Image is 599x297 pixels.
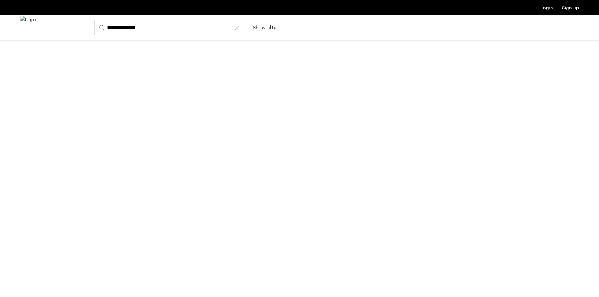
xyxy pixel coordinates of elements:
[253,24,280,31] button: Show or hide filters
[94,20,245,35] input: Apartment Search
[562,5,579,10] a: Registration
[20,16,36,40] a: Cazamio Logo
[20,16,36,40] img: logo
[540,5,553,10] a: Login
